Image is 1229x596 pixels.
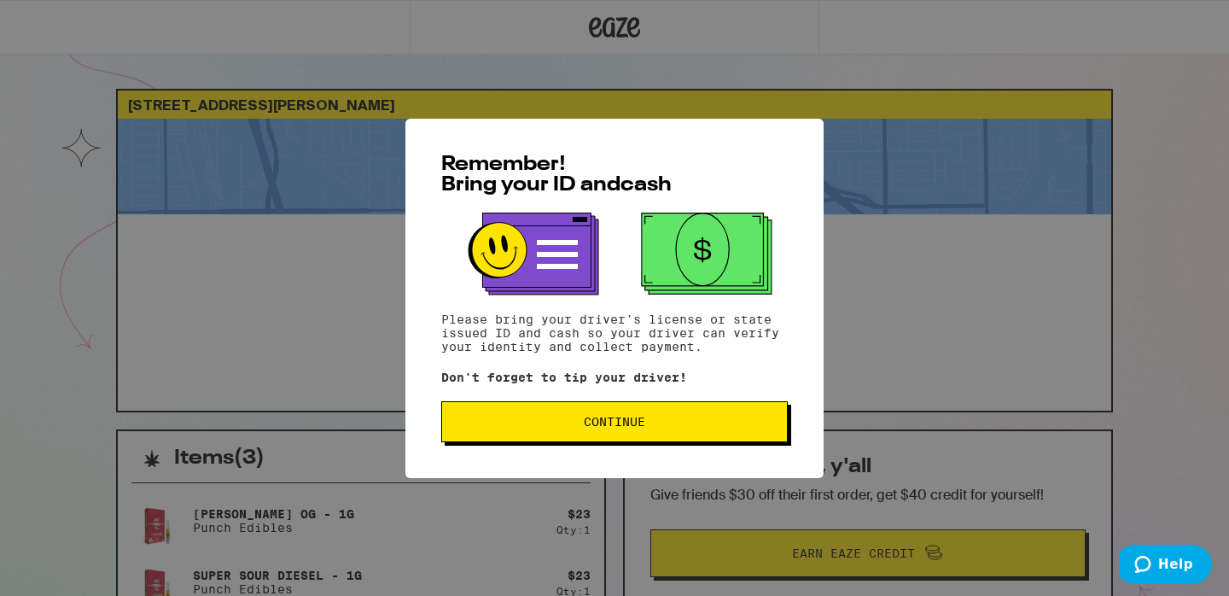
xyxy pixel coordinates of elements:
[441,371,788,384] p: Don't forget to tip your driver!
[441,313,788,354] p: Please bring your driver's license or state issued ID and cash so your driver can verify your ide...
[441,401,788,442] button: Continue
[441,155,672,196] span: Remember! Bring your ID and cash
[584,416,645,428] span: Continue
[1119,545,1212,587] iframe: Opens a widget where you can find more information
